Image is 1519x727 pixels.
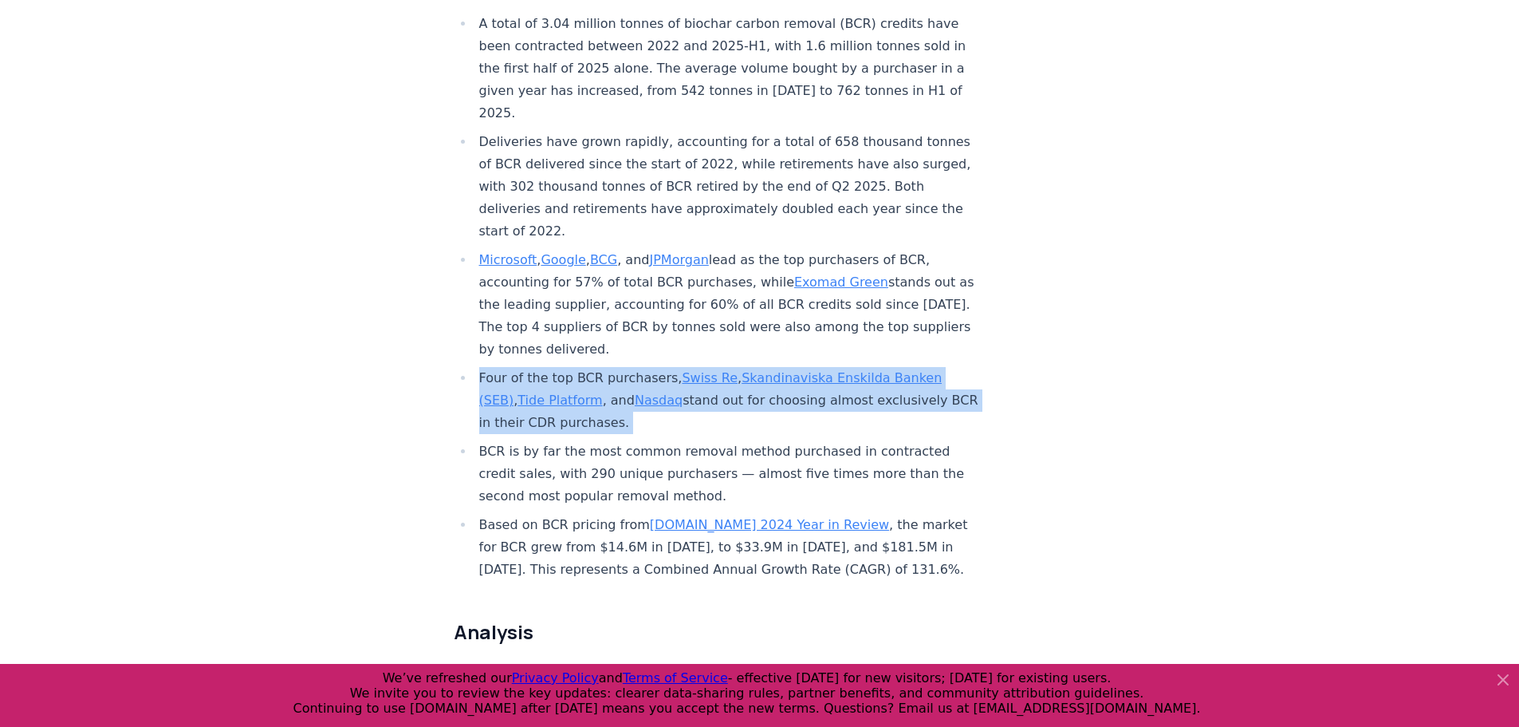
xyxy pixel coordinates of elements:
a: Tide Platform [517,393,602,408]
a: Exomad Green [794,275,888,290]
li: A total of 3.04 million tonnes of biochar carbon removal (BCR) credits have been contracted betwe... [474,13,982,124]
a: Google [541,252,585,267]
a: JPMorgan [649,252,708,267]
li: Deliveries have grown rapidly, accounting for a total of 658 thousand tonnes of BCR delivered sin... [474,131,982,243]
a: BCG [590,252,617,267]
li: , , , and lead as the top purchasers of BCR, accounting for 57% of total BCR purchases, while sta... [474,249,982,361]
a: Nasdaq [635,393,683,408]
a: [DOMAIN_NAME] 2024 Year in Review [650,517,889,532]
li: Based on BCR pricing from , the market for BCR grew from $14.6M in [DATE], to $33.9M in [DATE], a... [474,514,982,581]
h2: Analysis [454,619,982,645]
li: BCR is by far the most common removal method purchased in contracted credit sales, with 290 uniqu... [474,441,982,508]
li: Four of the top BCR purchasers, , , , and stand out for choosing almost exclusively BCR in their ... [474,367,982,434]
a: Microsoft [479,252,537,267]
a: Swiss Re [682,370,738,385]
